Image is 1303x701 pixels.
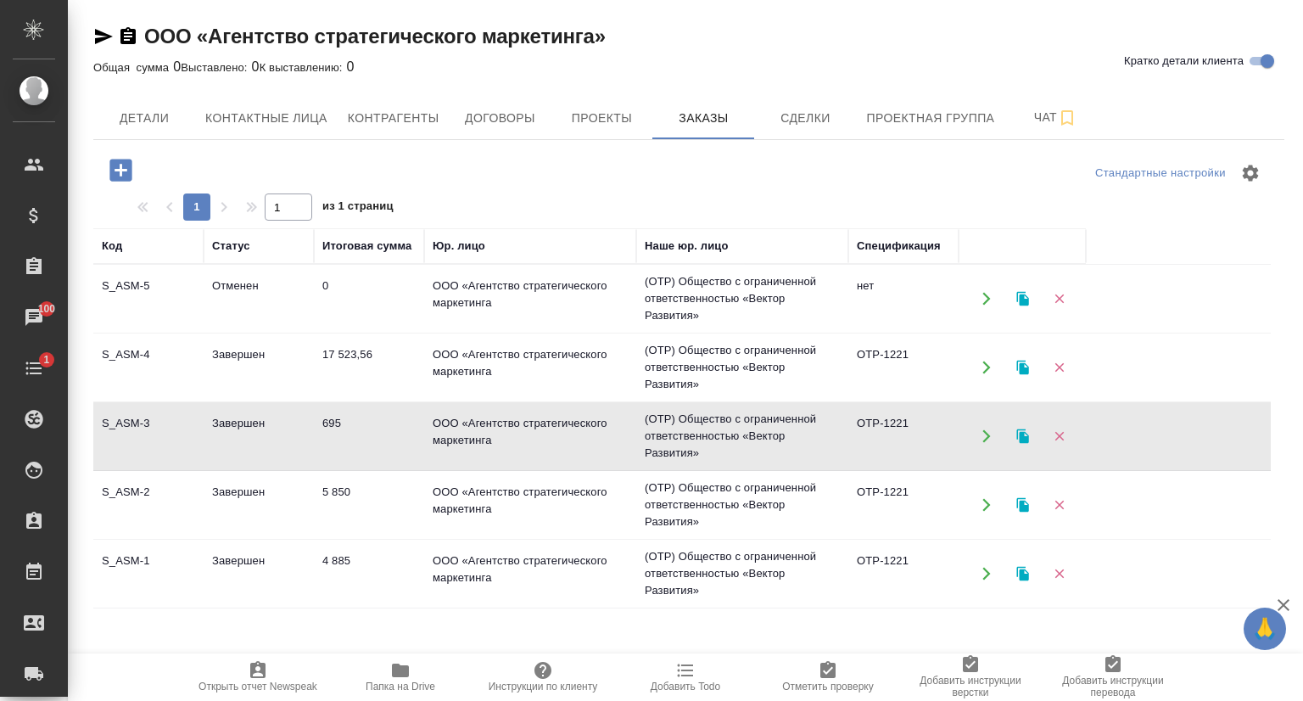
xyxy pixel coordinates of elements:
[204,475,314,535] td: Завершен
[1015,107,1096,128] span: Чат
[848,269,959,328] td: нет
[4,347,64,390] a: 1
[1005,488,1040,523] button: Клонировать
[1042,350,1077,385] button: Удалить
[187,653,329,701] button: Открыть отчет Newspeak
[1244,608,1286,650] button: 🙏
[93,269,204,328] td: S_ASM-5
[1250,611,1279,647] span: 🙏
[199,681,317,693] span: Открыть отчет Newspeak
[1005,282,1040,317] button: Клонировать
[636,402,848,470] td: (OTP) Общество с ограниченной ответственностью «Вектор Развития»
[204,338,314,397] td: Завершен
[757,653,899,701] button: Отметить проверку
[1091,160,1230,187] div: split button
[433,238,485,255] div: Юр. лицо
[93,338,204,397] td: S_ASM-4
[93,57,1284,77] div: 0 0 0
[4,296,64,339] a: 100
[636,471,848,539] td: (OTP) Общество с ограниченной ответственностью «Вектор Развития»
[93,407,204,466] td: S_ASM-3
[424,338,636,397] td: ООО «Агентство стратегического маркетинга
[472,653,614,701] button: Инструкции по клиенту
[348,108,439,129] span: Контрагенты
[204,269,314,328] td: Отменен
[118,26,138,47] button: Скопировать ссылку
[322,238,411,255] div: Итоговая сумма
[181,61,251,74] p: Выставлено:
[93,544,204,603] td: S_ASM-1
[636,540,848,608] td: (OTP) Общество с ограниченной ответственностью «Вектор Развития»
[424,544,636,603] td: ООО «Агентство стратегического маркетинга
[314,407,424,466] td: 695
[1057,108,1077,128] svg: Подписаться
[969,419,1004,454] button: Открыть
[782,681,873,693] span: Отметить проверку
[212,238,250,255] div: Статус
[561,108,642,129] span: Проекты
[204,407,314,466] td: Завершен
[1042,557,1077,592] button: Удалить
[366,681,435,693] span: Папка на Drive
[33,351,59,368] span: 1
[329,653,472,701] button: Папка на Drive
[1042,419,1077,454] button: Удалить
[314,475,424,535] td: 5 850
[424,269,636,328] td: ООО «Агентство стратегического маркетинга
[614,653,757,701] button: Добавить Todo
[1005,419,1040,454] button: Клонировать
[1042,488,1077,523] button: Удалить
[314,544,424,603] td: 4 885
[1042,653,1184,701] button: Добавить инструкции перевода
[848,407,959,466] td: OTP-1221
[848,475,959,535] td: OTP-1221
[969,488,1004,523] button: Открыть
[848,544,959,603] td: OTP-1221
[969,557,1004,592] button: Открыть
[909,675,1032,698] span: Добавить инструкции верстки
[764,108,846,129] span: Сделки
[144,25,606,48] a: ООО «Агентство стратегического маркетинга»
[848,338,959,397] td: OTP-1221
[636,334,848,401] td: (OTP) Общество с ограниченной ответственностью «Вектор Развития»
[93,61,173,74] p: Общая сумма
[1230,153,1271,193] span: Настроить таблицу
[93,475,204,535] td: S_ASM-2
[651,681,720,693] span: Добавить Todo
[899,653,1042,701] button: Добавить инструкции верстки
[969,350,1004,385] button: Открыть
[1005,557,1040,592] button: Клонировать
[314,338,424,397] td: 17 523,56
[102,238,122,255] div: Код
[636,265,848,333] td: (OTP) Общество с ограниченной ответственностью «Вектор Развития»
[645,238,729,255] div: Наше юр. лицо
[1124,53,1244,70] span: Кратко детали клиента
[1005,350,1040,385] button: Клонировать
[205,108,327,129] span: Контактные лица
[322,196,394,221] span: из 1 страниц
[459,108,540,129] span: Договоры
[103,108,185,129] span: Детали
[969,282,1004,317] button: Открыть
[424,407,636,466] td: ООО «Агентство стратегического маркетинга
[424,475,636,535] td: ООО «Агентство стратегического маркетинга
[28,300,66,317] span: 100
[857,238,941,255] div: Спецификация
[489,681,598,693] span: Инструкции по клиенту
[866,108,994,129] span: Проектная группа
[204,544,314,603] td: Завершен
[1042,282,1077,317] button: Удалить
[663,108,744,129] span: Заказы
[314,269,424,328] td: 0
[93,26,114,47] button: Скопировать ссылку для ЯМессенджера
[98,153,144,188] button: Добавить проект
[260,61,347,74] p: К выставлению:
[1052,675,1174,698] span: Добавить инструкции перевода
